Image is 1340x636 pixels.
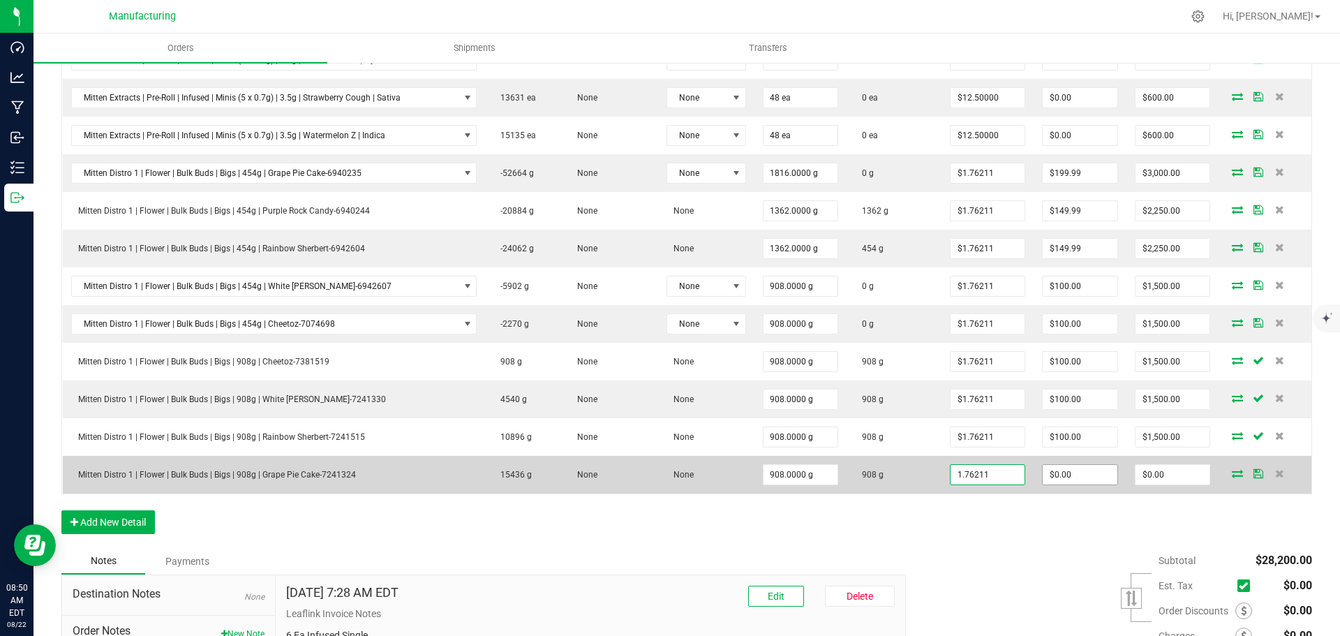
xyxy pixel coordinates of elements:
[951,314,1025,334] input: 0
[1248,130,1269,138] span: Save Order Detail
[1043,88,1117,108] input: 0
[71,206,370,216] span: Mitten Distro 1 | Flower | Bulk Buds | Bigs | 454g | Purple Rock Candy-6940244
[570,168,597,178] span: None
[493,131,536,140] span: 15135 ea
[667,163,728,183] span: None
[493,244,534,253] span: -24062 g
[951,126,1025,145] input: 0
[71,276,477,297] span: NO DATA FOUND
[1248,205,1269,214] span: Save Order Detail
[493,394,527,404] span: 4540 g
[1043,126,1117,145] input: 0
[1136,201,1210,221] input: 0
[855,470,884,480] span: 908 g
[493,319,529,329] span: -2270 g
[14,524,56,566] iframe: Resource center
[71,394,386,404] span: Mitten Distro 1 | Flower | Bulk Buds | Bigs | 908g | White [PERSON_NAME]-7241330
[1136,239,1210,258] input: 0
[764,465,838,485] input: 0
[855,93,878,103] span: 0 ea
[1248,168,1269,176] span: Save Order Detail
[855,168,874,178] span: 0 g
[1269,243,1290,251] span: Delete Order Detail
[951,163,1025,183] input: 0
[570,432,597,442] span: None
[71,87,477,108] span: NO DATA FOUND
[286,607,895,621] p: Leaflink Invoice Notes
[855,206,888,216] span: 1362 g
[10,101,24,114] inline-svg: Manufacturing
[1248,431,1269,440] span: Save Order Detail
[109,10,176,22] span: Manufacturing
[855,319,874,329] span: 0 g
[1043,427,1117,447] input: 0
[145,549,229,574] div: Payments
[493,357,522,367] span: 908 g
[667,394,694,404] span: None
[1159,580,1232,591] span: Est. Tax
[764,163,838,183] input: 0
[748,586,804,607] button: Edit
[1283,579,1312,592] span: $0.00
[1043,163,1117,183] input: 0
[149,42,213,54] span: Orders
[493,432,532,442] span: 10896 g
[435,42,514,54] span: Shipments
[570,131,597,140] span: None
[73,586,265,602] span: Destination Notes
[1269,168,1290,176] span: Delete Order Detail
[1043,276,1117,296] input: 0
[1043,352,1117,371] input: 0
[1256,554,1312,567] span: $28,200.00
[667,126,728,145] span: None
[621,34,915,63] a: Transfers
[764,314,838,334] input: 0
[1136,126,1210,145] input: 0
[1248,356,1269,364] span: Save Order Detail
[951,352,1025,371] input: 0
[10,131,24,145] inline-svg: Inbound
[6,582,27,619] p: 08:50 AM EDT
[10,191,24,205] inline-svg: Outbound
[570,281,597,291] span: None
[71,357,329,367] span: Mitten Distro 1 | Flower | Bulk Buds | Bigs | 908g | Cheetoz-7381519
[1043,465,1117,485] input: 0
[1136,390,1210,409] input: 0
[667,88,728,108] span: None
[1269,431,1290,440] span: Delete Order Detail
[33,34,327,63] a: Orders
[825,586,895,607] button: Delete
[667,432,694,442] span: None
[951,465,1025,485] input: 0
[71,313,477,334] span: NO DATA FOUND
[1269,469,1290,478] span: Delete Order Detail
[1237,577,1256,596] span: Calculate excise tax
[570,206,597,216] span: None
[855,131,878,140] span: 0 ea
[855,357,884,367] span: 908 g
[764,390,838,409] input: 0
[10,40,24,54] inline-svg: Dashboard
[6,619,27,630] p: 08/22
[667,357,694,367] span: None
[1269,92,1290,101] span: Delete Order Detail
[1136,465,1210,485] input: 0
[10,161,24,175] inline-svg: Inventory
[61,548,145,575] div: Notes
[764,239,838,258] input: 0
[764,126,838,145] input: 0
[764,427,838,447] input: 0
[1189,10,1207,23] div: Manage settings
[1136,427,1210,447] input: 0
[951,390,1025,409] input: 0
[72,163,459,183] span: Mitten Distro 1 | Flower | Bulk Buds | Bigs | 454g | Grape Pie Cake-6940235
[493,168,534,178] span: -52664 g
[570,470,597,480] span: None
[71,163,477,184] span: NO DATA FOUND
[1248,318,1269,327] span: Save Order Detail
[951,201,1025,221] input: 0
[72,314,459,334] span: Mitten Distro 1 | Flower | Bulk Buds | Bigs | 454g | Cheetoz-7074698
[847,591,873,602] span: Delete
[570,93,597,103] span: None
[951,427,1025,447] input: 0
